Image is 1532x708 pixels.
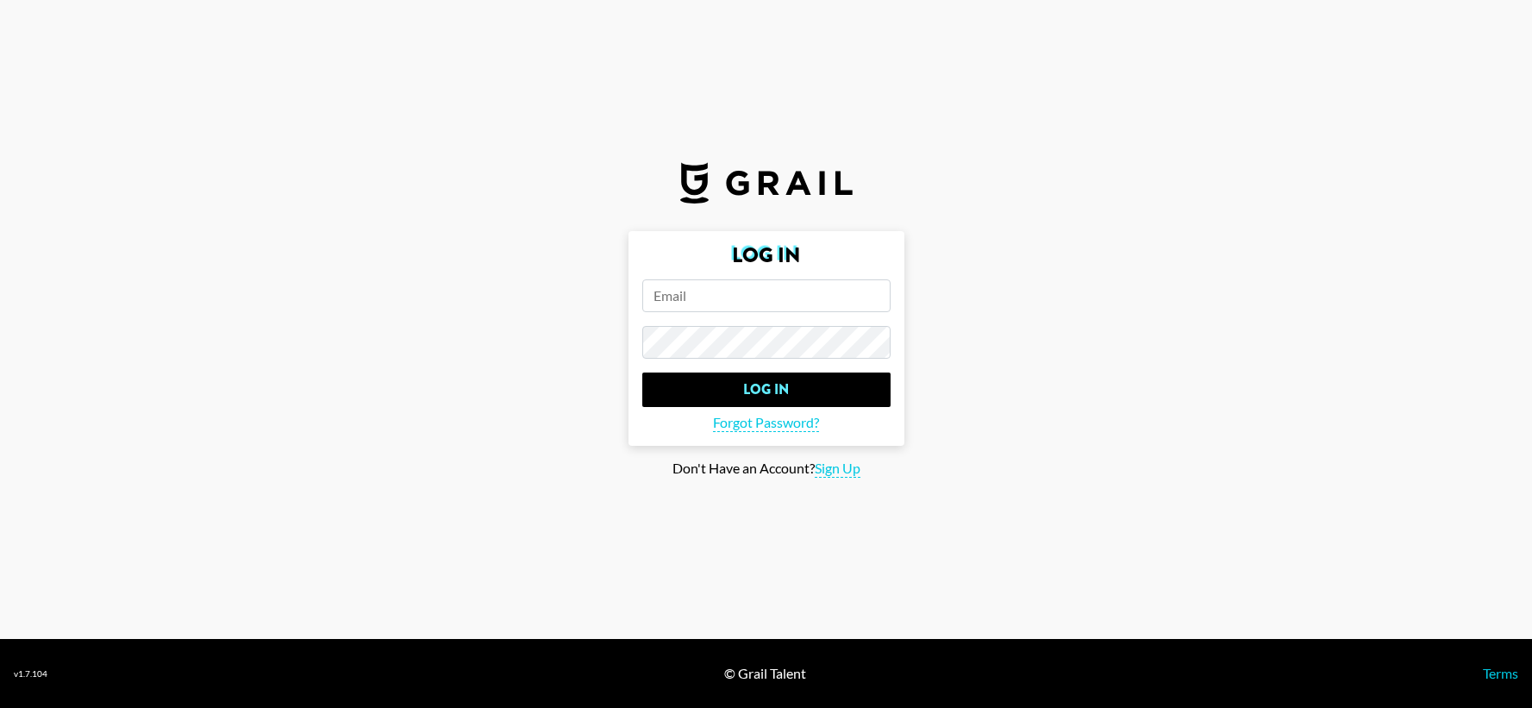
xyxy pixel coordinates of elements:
[642,245,891,266] h2: Log In
[642,279,891,312] input: Email
[14,668,47,680] div: v 1.7.104
[1483,665,1518,681] a: Terms
[724,665,806,682] div: © Grail Talent
[642,373,891,407] input: Log In
[713,414,819,432] span: Forgot Password?
[14,460,1518,478] div: Don't Have an Account?
[815,460,860,478] span: Sign Up
[680,162,853,204] img: Grail Talent Logo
